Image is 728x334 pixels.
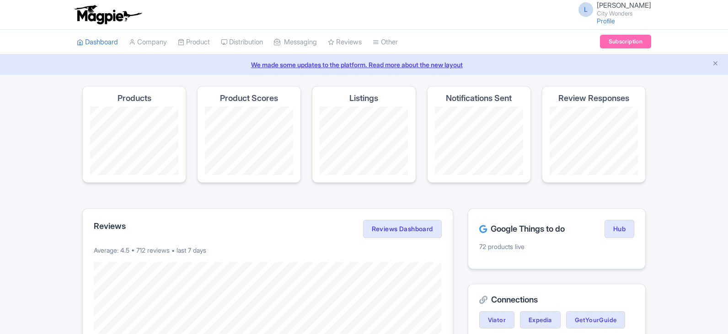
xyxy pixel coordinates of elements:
h4: Product Scores [220,94,278,103]
h4: Notifications Sent [446,94,512,103]
h4: Listings [349,94,378,103]
a: Subscription [600,35,651,48]
a: We made some updates to the platform. Read more about the new layout [5,60,723,69]
span: [PERSON_NAME] [597,1,651,10]
a: Messaging [274,30,317,55]
a: Profile [597,17,615,25]
a: Reviews Dashboard [363,220,442,238]
img: logo-ab69f6fb50320c5b225c76a69d11143b.png [72,5,143,25]
p: Average: 4.5 • 712 reviews • last 7 days [94,245,442,255]
a: GetYourGuide [566,311,626,329]
h2: Connections [479,295,634,304]
p: 72 products live [479,242,634,251]
a: Reviews [328,30,362,55]
h2: Google Things to do [479,224,565,233]
h2: Reviews [94,222,126,231]
a: Company [129,30,167,55]
h4: Products [118,94,151,103]
a: Distribution [221,30,263,55]
a: Product [178,30,210,55]
a: Dashboard [77,30,118,55]
button: Close announcement [712,59,719,69]
a: Other [373,30,398,55]
h4: Review Responses [558,94,629,103]
span: L [578,2,593,17]
a: Expedia [520,311,561,329]
a: Viator [479,311,514,329]
a: Hub [605,220,634,238]
a: L [PERSON_NAME] City Wonders [573,2,651,16]
small: City Wonders [597,11,651,16]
